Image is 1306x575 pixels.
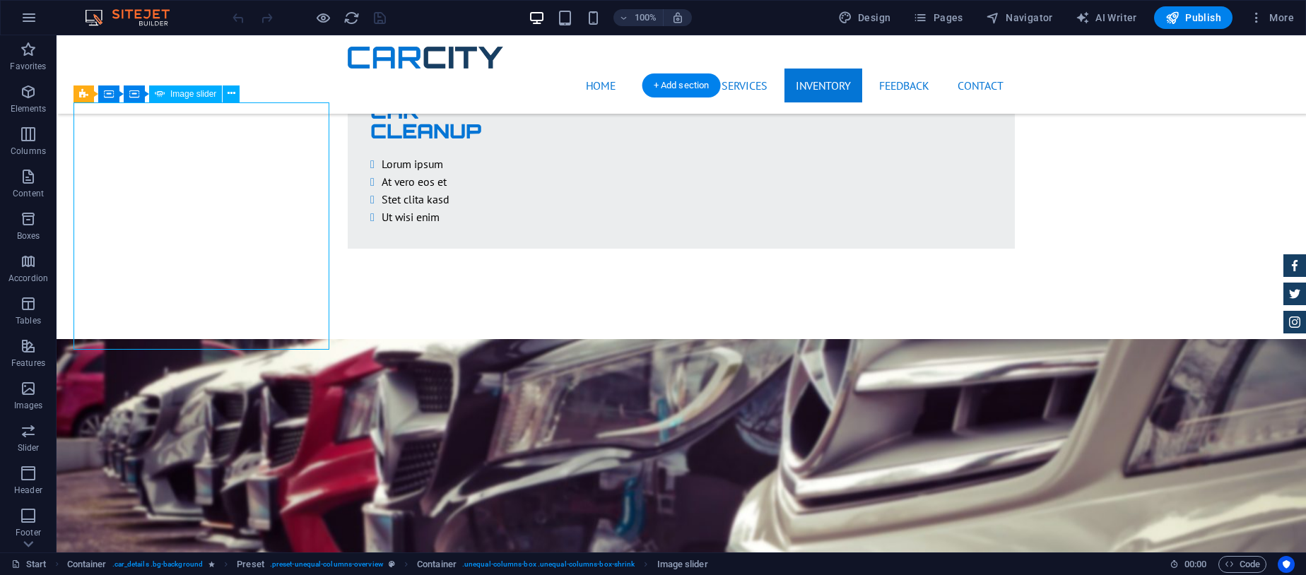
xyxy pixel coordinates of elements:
button: More [1244,6,1300,29]
p: Images [14,400,43,411]
span: Click to select. Double-click to edit [67,556,107,573]
button: reload [343,9,360,26]
p: Favorites [10,61,46,72]
p: Columns [11,146,46,157]
div: Design (Ctrl+Alt+Y) [833,6,897,29]
button: Click here to leave preview mode and continue editing [314,9,331,26]
span: : [1194,559,1196,569]
button: AI Writer [1070,6,1143,29]
span: 00 00 [1184,556,1206,573]
button: Code [1218,556,1266,573]
div: + Add section [642,73,721,97]
p: Content [13,188,44,199]
span: Click to select. Double-click to edit [237,556,264,573]
span: Publish [1165,11,1221,25]
p: Features [11,357,45,369]
button: 100% [613,9,664,26]
span: Design [838,11,891,25]
img: Editor Logo [81,9,187,26]
span: Image slider [170,90,216,98]
button: Usercentrics [1278,556,1295,573]
p: Tables [16,315,41,326]
p: Footer [16,527,41,538]
span: Click to select. Double-click to edit [417,556,457,573]
p: Header [14,485,42,496]
button: Publish [1154,6,1233,29]
button: Design [833,6,897,29]
span: Pages [913,11,963,25]
span: More [1249,11,1294,25]
span: . car_details .bg-background [112,556,204,573]
span: . unequal-columns-box .unequal-columns-box-shrink [462,556,635,573]
p: Slider [18,442,40,454]
a: Click to cancel selection. Double-click to open Pages [11,556,47,573]
h6: 100% [635,9,657,26]
p: Accordion [8,273,48,284]
p: Elements [11,103,47,114]
h6: Session time [1170,556,1207,573]
i: Element contains an animation [208,560,215,568]
button: Navigator [980,6,1059,29]
i: Reload page [343,10,360,26]
span: AI Writer [1076,11,1137,25]
p: Boxes [17,230,40,242]
i: This element is a customizable preset [389,560,395,568]
span: Navigator [986,11,1053,25]
i: On resize automatically adjust zoom level to fit chosen device. [671,11,684,24]
span: . preset-unequal-columns-overview [270,556,383,573]
nav: breadcrumb [67,556,708,573]
span: Code [1225,556,1260,573]
span: Click to select. Double-click to edit [657,556,708,573]
button: Pages [907,6,968,29]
